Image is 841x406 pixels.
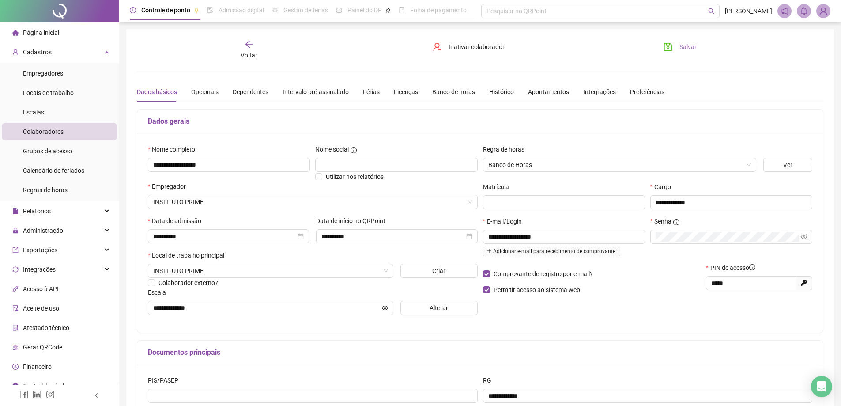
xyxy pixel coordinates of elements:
[316,216,391,226] label: Data de início no QRPoint
[23,128,64,135] span: Colaboradores
[385,8,391,13] span: pushpin
[430,303,448,313] span: Alterar
[137,87,177,97] div: Dados básicos
[153,264,388,277] span: RUA BARÃO DE LORETO, 59, GRAÇA
[23,383,68,390] span: Central de ajuda
[432,87,475,97] div: Banco de horas
[23,247,57,254] span: Exportações
[583,87,616,97] div: Integrações
[23,29,59,36] span: Página inicial
[657,40,703,54] button: Salvar
[483,216,528,226] label: E-mail/Login
[315,144,349,154] span: Nome social
[449,42,505,52] span: Inativar colaborador
[363,87,380,97] div: Férias
[33,390,41,399] span: linkedin
[326,173,384,180] span: Utilizar nos relatórios
[801,234,807,240] span: eye-invisible
[23,167,84,174] span: Calendário de feriados
[410,7,467,14] span: Folha de pagamento
[399,7,405,13] span: book
[811,376,832,397] div: Open Intercom Messenger
[46,390,55,399] span: instagram
[800,7,808,15] span: bell
[23,49,52,56] span: Cadastros
[12,247,19,253] span: export
[12,325,19,331] span: solution
[382,305,388,311] span: eye
[148,144,201,154] label: Nome completo
[630,87,664,97] div: Preferências
[158,279,218,286] span: Colaborador externo?
[400,264,478,278] button: Criar
[153,195,472,209] span: Instituto Prime Ltda.
[12,286,19,292] span: api
[351,147,357,153] span: info-circle
[664,42,672,51] span: save
[12,364,19,370] span: dollar
[710,263,755,273] span: PIN de acesso
[245,40,253,49] span: arrow-left
[23,285,59,292] span: Acesso à API
[12,344,19,350] span: qrcode
[336,7,342,13] span: dashboard
[12,383,19,389] span: info-circle
[725,6,772,16] span: [PERSON_NAME]
[654,216,671,226] span: Senha
[483,247,620,256] span: Adicionar e-mail para recebimento de comprovante.
[708,8,715,15] span: search
[494,270,593,277] span: Comprovante de registro por e-mail?
[12,266,19,273] span: sync
[394,87,418,97] div: Licenças
[148,216,207,226] label: Data de admissão
[679,42,697,52] span: Salvar
[207,7,213,13] span: file-done
[488,158,751,171] span: Banco de Horas
[23,363,52,370] span: Financeiro
[433,42,441,51] span: user-delete
[148,288,172,297] label: Escala
[483,144,530,154] label: Regra de horas
[148,116,812,127] h5: Dados gerais
[489,87,514,97] div: Histórico
[12,30,19,36] span: home
[486,248,492,254] span: plus
[191,87,219,97] div: Opcionais
[763,158,812,172] button: Ver
[23,266,56,273] span: Integrações
[23,208,51,215] span: Relatórios
[148,182,192,191] label: Empregador
[749,264,755,270] span: info-circle
[23,70,63,77] span: Empregadores
[494,286,580,293] span: Permitir acesso ao sistema web
[650,182,677,192] label: Cargo
[130,7,136,13] span: clock-circle
[23,305,59,312] span: Aceite de uso
[94,392,100,398] span: left
[23,148,72,155] span: Grupos de acesso
[483,182,515,192] label: Matrícula
[400,301,478,315] button: Alterar
[141,7,190,14] span: Controle de ponto
[23,186,68,194] span: Regras de horas
[148,376,184,385] label: PIS/PASEP
[781,7,788,15] span: notification
[432,266,445,276] span: Criar
[12,208,19,214] span: file
[783,160,792,170] span: Ver
[241,52,257,59] span: Voltar
[194,8,199,13] span: pushpin
[219,7,264,14] span: Admissão digital
[12,228,19,234] span: lock
[23,109,44,116] span: Escalas
[19,390,28,399] span: facebook
[283,7,328,14] span: Gestão de férias
[23,344,62,351] span: Gerar QRCode
[12,49,19,55] span: user-add
[272,7,278,13] span: sun
[233,87,268,97] div: Dependentes
[148,250,230,260] label: Local de trabalho principal
[148,347,812,358] h5: Documentos principais
[817,4,830,18] img: 69671
[23,89,74,96] span: Locais de trabalho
